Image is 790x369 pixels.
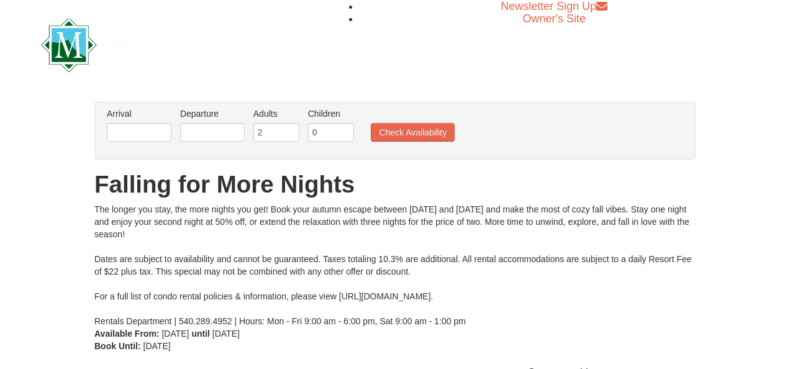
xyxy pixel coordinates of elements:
h1: Falling for More Nights [94,172,696,197]
label: Departure [180,107,245,120]
span: [DATE] [212,329,240,339]
label: Arrival [107,107,171,120]
strong: Book Until: [94,341,141,351]
div: The longer you stay, the more nights you get! Book your autumn escape between [DATE] and [DATE] a... [94,203,696,327]
strong: Available From: [94,329,160,339]
button: Check Availability [371,123,455,142]
span: [DATE] [143,341,171,351]
label: Adults [253,107,299,120]
a: Owner's Site [523,12,586,25]
a: Massanutten Resort [41,29,325,58]
strong: until [191,329,210,339]
label: Children [308,107,354,120]
span: [DATE] [161,329,189,339]
img: Massanutten Resort Logo [41,18,325,72]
